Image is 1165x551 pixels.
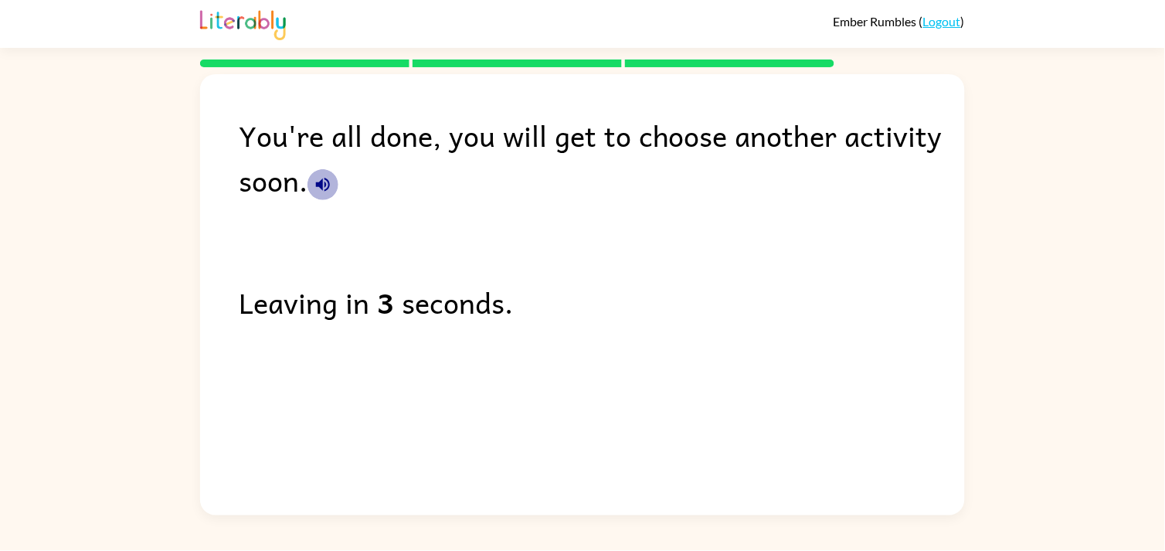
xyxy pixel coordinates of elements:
[239,280,965,325] div: Leaving in seconds.
[239,113,965,202] div: You're all done, you will get to choose another activity soon.
[200,6,286,40] img: Literably
[923,14,961,29] a: Logout
[834,14,965,29] div: ( )
[377,280,394,325] b: 3
[834,14,919,29] span: Ember Rumbles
